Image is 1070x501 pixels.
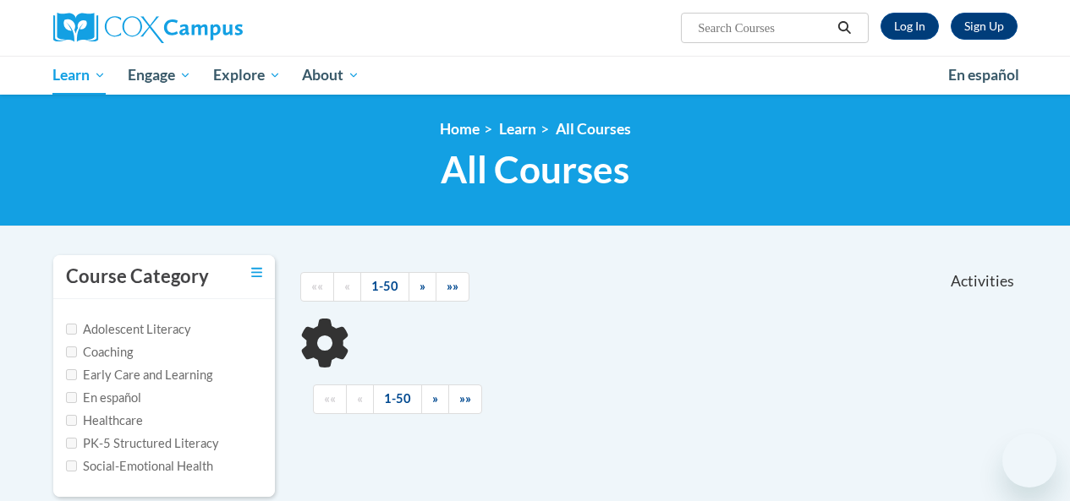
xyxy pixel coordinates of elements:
a: Home [440,120,480,138]
input: Search Courses [696,18,831,38]
span: »» [459,391,471,406]
button: Search [831,18,857,38]
input: Checkbox for Options [66,415,77,426]
label: En español [66,389,141,407]
span: En español [948,66,1019,84]
a: Register [951,13,1018,40]
input: Checkbox for Options [66,392,77,403]
span: « [344,279,350,293]
a: Cox Campus [53,13,358,43]
input: Checkbox for Options [66,460,77,471]
label: Adolescent Literacy [66,320,191,339]
span: »» [447,279,458,293]
h3: Course Category [66,264,209,290]
span: « [357,391,363,406]
a: Toggle collapse [251,264,262,282]
div: Main menu [41,56,1030,95]
span: Engage [128,65,191,85]
a: Next [409,272,436,302]
a: Log In [881,13,939,40]
span: Learn [52,65,106,85]
a: 1-50 [373,384,422,414]
input: Checkbox for Options [66,346,77,357]
span: » [420,279,425,293]
span: » [432,391,438,406]
span: About [302,65,359,85]
a: Engage [117,56,202,95]
a: End [448,384,482,414]
a: En español [937,57,1030,93]
span: All Courses [441,147,629,192]
span: «« [324,391,336,406]
label: Early Care and Learning [66,366,212,384]
input: Checkbox for Options [66,369,77,380]
a: Begining [300,272,334,302]
label: Coaching [66,343,133,362]
a: Explore [202,56,292,95]
a: Previous [346,384,374,414]
label: Healthcare [66,411,143,430]
a: About [291,56,370,95]
span: Activities [951,272,1014,291]
a: Previous [333,272,361,302]
img: Cox Campus [53,13,243,43]
label: PK-5 Structured Literacy [66,434,219,453]
a: End [436,272,469,302]
iframe: Button to launch messaging window [1002,433,1056,487]
input: Checkbox for Options [66,324,77,335]
label: Social-Emotional Health [66,457,213,476]
input: Checkbox for Options [66,438,77,449]
a: Next [421,384,449,414]
a: 1-50 [360,272,409,302]
a: Begining [313,384,347,414]
a: Learn [499,120,536,138]
a: Learn [42,56,118,95]
span: «« [311,279,323,293]
a: All Courses [556,120,631,138]
span: Explore [213,65,281,85]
